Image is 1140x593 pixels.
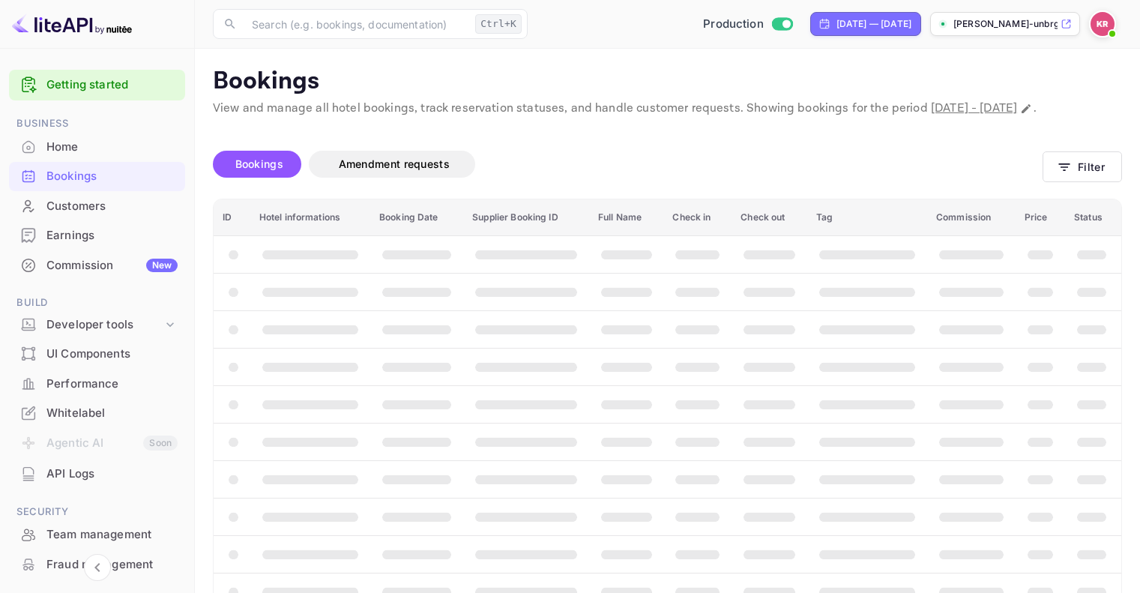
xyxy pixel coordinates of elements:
div: Fraud management [9,550,185,580]
div: Performance [46,376,178,393]
div: Earnings [9,221,185,250]
button: Collapse navigation [84,554,111,581]
div: Getting started [9,70,185,100]
a: Earnings [9,221,185,249]
div: UI Components [46,346,178,363]
input: Search (e.g. bookings, documentation) [243,9,469,39]
div: Home [9,133,185,162]
a: Bookings [9,162,185,190]
div: Bookings [9,162,185,191]
a: Getting started [46,76,178,94]
span: Business [9,115,185,132]
p: [PERSON_NAME]-unbrg.[PERSON_NAME]... [953,17,1058,31]
div: Performance [9,370,185,399]
img: Kobus Roux [1091,12,1115,36]
a: CommissionNew [9,251,185,279]
div: New [146,259,178,272]
img: LiteAPI logo [12,12,132,36]
div: Team management [46,526,178,544]
div: [DATE] — [DATE] [836,17,911,31]
div: Team management [9,520,185,550]
a: Home [9,133,185,160]
div: Customers [9,192,185,221]
a: Team management [9,520,185,548]
div: Ctrl+K [475,14,522,34]
a: Whitelabel [9,399,185,427]
span: Production [703,16,764,33]
div: UI Components [9,340,185,369]
div: API Logs [9,460,185,489]
div: Home [46,139,178,156]
a: Performance [9,370,185,397]
div: Bookings [46,168,178,185]
div: API Logs [46,466,178,483]
div: Whitelabel [9,399,185,428]
div: Customers [46,198,178,215]
div: Whitelabel [46,405,178,422]
span: Security [9,504,185,520]
div: Fraud management [46,556,178,574]
div: Commission [46,257,178,274]
a: Fraud management [9,550,185,578]
span: Build [9,295,185,311]
div: Earnings [46,227,178,244]
div: Developer tools [9,312,185,338]
a: Customers [9,192,185,220]
div: Switch to Sandbox mode [697,16,798,33]
div: Developer tools [46,316,163,334]
a: API Logs [9,460,185,487]
div: CommissionNew [9,251,185,280]
a: UI Components [9,340,185,367]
